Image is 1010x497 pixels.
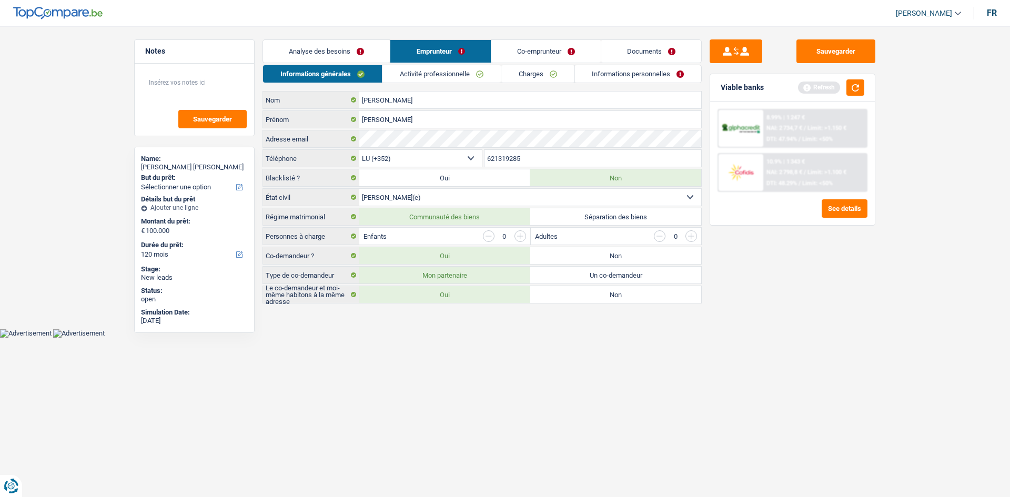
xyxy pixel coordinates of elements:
[145,47,244,56] h5: Notes
[141,265,248,273] div: Stage:
[263,208,359,225] label: Régime matrimonial
[141,227,145,235] span: €
[141,308,248,317] div: Simulation Date:
[804,125,806,131] span: /
[721,163,760,182] img: Cofidis
[721,123,760,135] img: AlphaCredit
[766,158,805,165] div: 10.9% | 1 343 €
[535,233,558,240] label: Adultes
[141,317,248,325] div: [DATE]
[390,40,490,63] a: Emprunteur
[141,241,246,249] label: Durée du prêt:
[263,228,359,245] label: Personnes à charge
[263,92,359,108] label: Nom
[530,286,701,303] label: Non
[359,208,530,225] label: Communauté des biens
[804,169,806,176] span: /
[263,267,359,283] label: Type de co-demandeur
[141,287,248,295] div: Status:
[13,7,103,19] img: TopCompare Logo
[484,150,702,167] input: 242627
[141,204,248,211] div: Ajouter une ligne
[500,233,509,240] div: 0
[822,199,867,218] button: See details
[530,169,701,186] label: Non
[141,273,248,282] div: New leads
[807,169,846,176] span: Limit: >1.100 €
[263,40,390,63] a: Analyse des besoins
[530,247,701,264] label: Non
[798,82,840,93] div: Refresh
[766,136,797,143] span: DTI: 47.94%
[601,40,701,63] a: Documents
[263,169,359,186] label: Blacklisté ?
[359,169,530,186] label: Oui
[807,125,846,131] span: Limit: >1.150 €
[141,195,248,204] div: Détails but du prêt
[263,189,359,206] label: État civil
[802,180,833,187] span: Limit: <50%
[766,114,805,121] div: 8.99% | 1 247 €
[141,295,248,303] div: open
[802,136,833,143] span: Limit: <50%
[178,110,247,128] button: Sauvegarder
[766,169,802,176] span: NAI: 2 798,8 €
[141,174,246,182] label: But du prêt:
[263,130,359,147] label: Adresse email
[263,247,359,264] label: Co-demandeur ?
[359,267,530,283] label: Mon partenaire
[501,65,574,83] a: Charges
[263,150,359,167] label: Téléphone
[887,5,961,22] a: [PERSON_NAME]
[359,286,530,303] label: Oui
[263,111,359,128] label: Prénom
[530,208,701,225] label: Séparation des biens
[359,247,530,264] label: Oui
[766,180,797,187] span: DTI: 48.29%
[766,125,802,131] span: NAI: 2 734,7 €
[721,83,764,92] div: Viable banks
[796,39,875,63] button: Sauvegarder
[53,329,105,338] img: Advertisement
[193,116,232,123] span: Sauvegarder
[799,136,801,143] span: /
[575,65,702,83] a: Informations personnelles
[987,8,997,18] div: fr
[141,163,248,171] div: [PERSON_NAME] [PERSON_NAME]
[141,155,248,163] div: Name:
[363,233,387,240] label: Enfants
[671,233,680,240] div: 0
[263,286,359,303] label: Le co-demandeur et moi-même habitons à la même adresse
[896,9,952,18] span: [PERSON_NAME]
[382,65,501,83] a: Activité professionnelle
[141,217,246,226] label: Montant du prêt:
[491,40,601,63] a: Co-emprunteur
[263,65,382,83] a: Informations générales
[799,180,801,187] span: /
[530,267,701,283] label: Un co-demandeur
